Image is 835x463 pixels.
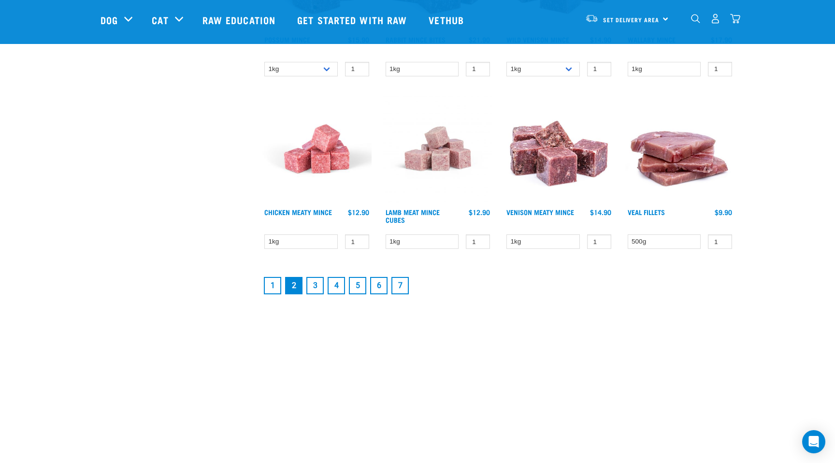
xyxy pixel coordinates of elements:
img: home-icon@2x.png [730,14,740,24]
div: $9.90 [715,208,732,216]
a: Vethub [419,0,476,39]
img: 1117 Venison Meat Mince 01 [504,94,614,203]
nav: pagination [262,275,734,296]
a: Page 2 [285,277,302,294]
img: Lamb Meat Mince [383,94,493,203]
div: Open Intercom Messenger [802,430,825,453]
a: Goto page 4 [328,277,345,294]
img: van-moving.png [585,14,598,23]
a: Raw Education [193,0,288,39]
a: Lamb Meat Mince Cubes [386,210,440,221]
div: $14.90 [590,208,611,216]
a: Dog [101,13,118,27]
input: 1 [345,234,369,249]
a: Goto page 7 [391,277,409,294]
input: 1 [466,62,490,77]
a: Goto page 6 [370,277,388,294]
span: Set Delivery Area [603,18,659,21]
a: Veal Fillets [628,210,665,214]
a: Goto page 5 [349,277,366,294]
input: 1 [587,234,611,249]
a: Get started with Raw [288,0,419,39]
img: Chicken Meaty Mince [262,94,372,203]
input: 1 [345,62,369,77]
img: user.png [710,14,720,24]
a: Venison Meaty Mince [506,210,574,214]
div: $12.90 [469,208,490,216]
img: Stack Of Raw Veal Fillets [625,94,735,203]
a: Goto page 1 [264,277,281,294]
input: 1 [587,62,611,77]
a: Cat [152,13,168,27]
a: Goto page 3 [306,277,324,294]
input: 1 [466,234,490,249]
div: $12.90 [348,208,369,216]
input: 1 [708,234,732,249]
img: home-icon-1@2x.png [691,14,700,23]
input: 1 [708,62,732,77]
a: Chicken Meaty Mince [264,210,332,214]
